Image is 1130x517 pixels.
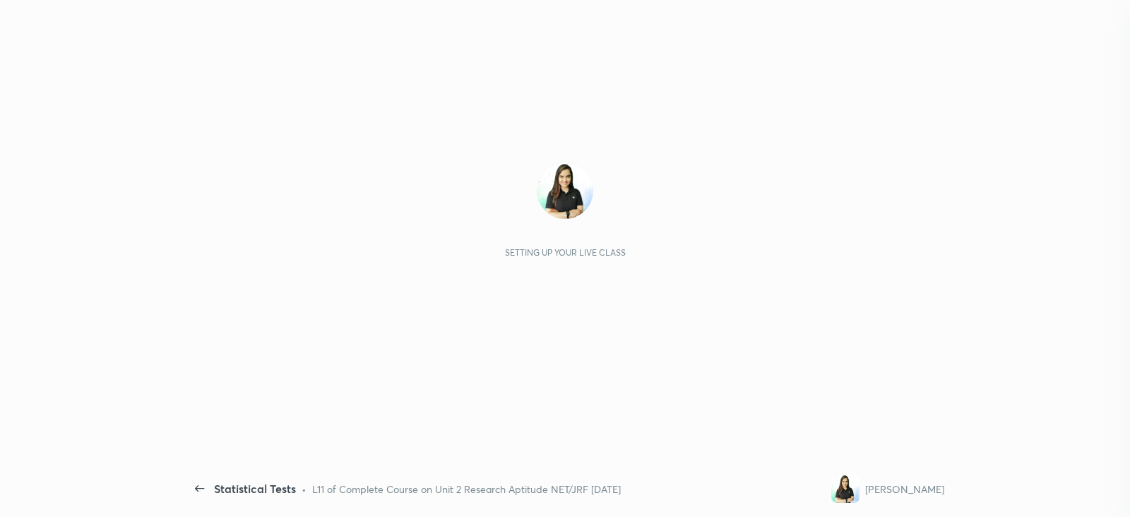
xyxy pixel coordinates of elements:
div: L11 of Complete Course on Unit 2 Research Aptitude NET/JRF [DATE] [312,482,621,497]
div: [PERSON_NAME] [865,482,944,497]
div: Statistical Tests [214,480,296,497]
div: Setting up your live class [505,247,626,258]
img: 55eb4730e2bb421f98883ea12e9d64d8.jpg [537,162,593,219]
div: • [302,482,307,497]
img: 55eb4730e2bb421f98883ea12e9d64d8.jpg [831,475,860,503]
